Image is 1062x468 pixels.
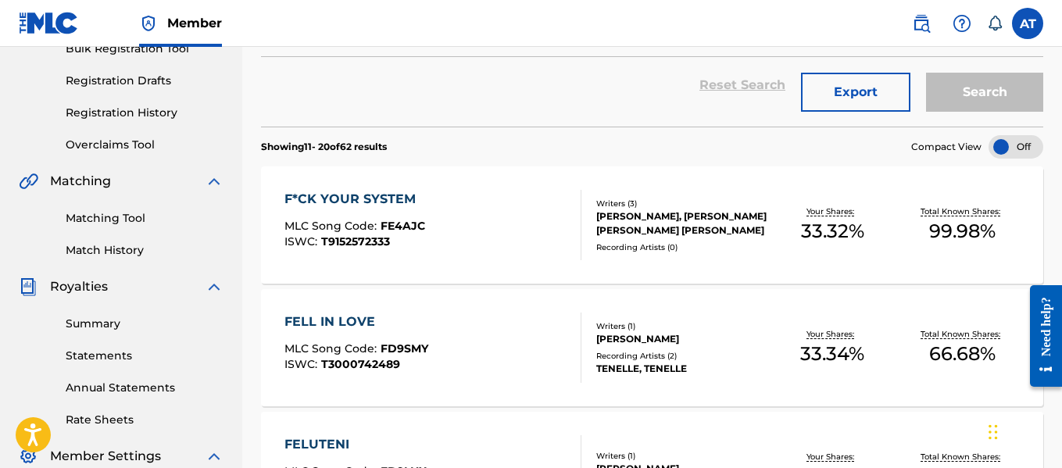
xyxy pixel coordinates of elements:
a: Registration Drafts [66,73,223,89]
div: Recording Artists ( 2 ) [596,350,767,362]
span: Member [167,14,222,32]
img: expand [205,447,223,466]
img: MLC Logo [19,12,79,34]
img: Matching [19,172,38,191]
img: expand [205,172,223,191]
a: F*CK YOUR SYSTEMMLC Song Code:FE4AJCISWC:T9152572333Writers (3)[PERSON_NAME], [PERSON_NAME] [PERS... [261,166,1043,284]
div: FELUTENI [284,435,427,454]
img: Top Rightsholder [139,14,158,33]
iframe: Chat Widget [984,393,1062,468]
a: Summary [66,316,223,332]
span: 66.68 % [929,340,996,368]
div: Drag [989,409,998,455]
span: ISWC : [284,234,321,248]
img: expand [205,277,223,296]
p: Total Known Shares: [921,205,1004,217]
div: FELL IN LOVE [284,313,428,331]
iframe: Resource Center [1018,273,1062,399]
a: Matching Tool [66,210,223,227]
p: Showing 11 - 20 of 62 results [261,140,387,154]
p: Your Shares: [806,328,858,340]
img: search [912,14,931,33]
span: Royalties [50,277,108,296]
div: Notifications [987,16,1003,31]
p: Your Shares: [806,205,858,217]
span: MLC Song Code : [284,219,381,233]
div: Writers ( 3 ) [596,198,767,209]
p: Your Shares: [806,451,858,463]
a: Match History [66,242,223,259]
a: FELL IN LOVEMLC Song Code:FD9SMYISWC:T3000742489Writers (1)[PERSON_NAME]Recording Artists (2)TENE... [261,289,1043,406]
div: [PERSON_NAME], [PERSON_NAME] [PERSON_NAME] [PERSON_NAME] [596,209,767,238]
span: T3000742489 [321,357,400,371]
p: Total Known Shares: [921,451,1004,463]
div: Writers ( 1 ) [596,450,767,462]
div: TENELLE, TENELLE [596,362,767,376]
span: Matching [50,172,111,191]
span: 33.32 % [801,217,864,245]
div: [PERSON_NAME] [596,332,767,346]
a: Public Search [906,8,937,39]
span: FE4AJC [381,219,425,233]
img: Member Settings [19,447,38,466]
a: Bulk Registration Tool [66,41,223,57]
span: T9152572333 [321,234,390,248]
button: Export [801,73,910,112]
div: Writers ( 1 ) [596,320,767,332]
a: Overclaims Tool [66,137,223,153]
a: Statements [66,348,223,364]
span: FD9SMY [381,341,428,355]
div: F*CK YOUR SYSTEM [284,190,425,209]
img: help [953,14,971,33]
img: Royalties [19,277,38,296]
div: Help [946,8,978,39]
span: MLC Song Code : [284,341,381,355]
a: Registration History [66,105,223,121]
span: 99.98 % [929,217,996,245]
div: Recording Artists ( 0 ) [596,241,767,253]
a: Rate Sheets [66,412,223,428]
a: Annual Statements [66,380,223,396]
span: 33.34 % [800,340,864,368]
span: Member Settings [50,447,161,466]
p: Total Known Shares: [921,328,1004,340]
div: User Menu [1012,8,1043,39]
span: ISWC : [284,357,321,371]
span: Compact View [911,140,982,154]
